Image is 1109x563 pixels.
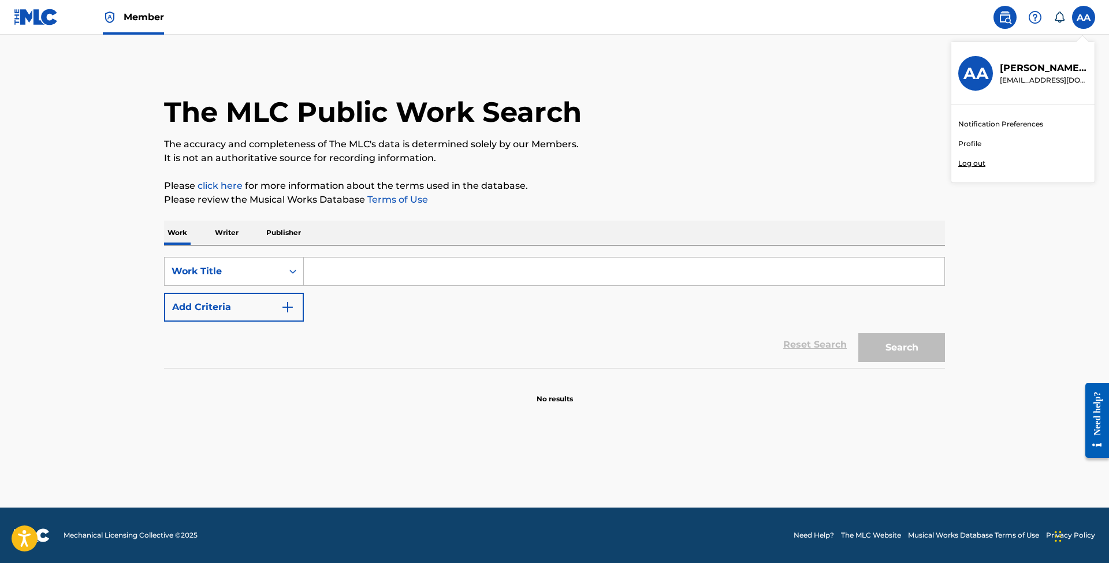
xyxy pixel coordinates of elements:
[263,221,304,245] p: Publisher
[794,530,834,540] a: Need Help?
[164,137,945,151] p: The accuracy and completeness of The MLC's data is determined solely by our Members.
[1072,6,1095,29] div: User Menu
[908,530,1039,540] a: Musical Works Database Terms of Use
[1051,508,1109,563] div: Chat-Widget
[537,380,573,404] p: No results
[1046,530,1095,540] a: Privacy Policy
[164,151,945,165] p: It is not an authoritative source for recording information.
[993,6,1017,29] a: Public Search
[164,293,304,322] button: Add Criteria
[1000,75,1088,85] p: alex.anderfuhren@gmail.com
[124,10,164,24] span: Member
[1054,12,1065,23] div: Notifications
[164,221,191,245] p: Work
[164,193,945,207] p: Please review the Musical Works Database
[172,264,276,278] div: Work Title
[1055,519,1062,554] div: Ziehen
[1051,508,1109,563] iframe: Chat Widget
[1000,61,1088,75] p: Alexander David Anderfuhren
[164,257,945,368] form: Search Form
[1077,371,1109,470] iframe: Resource Center
[958,158,985,169] p: Log out
[198,180,243,191] a: click here
[365,194,428,205] a: Terms of Use
[998,10,1012,24] img: search
[103,10,117,24] img: Top Rightsholder
[164,95,582,129] h1: The MLC Public Work Search
[211,221,242,245] p: Writer
[281,300,295,314] img: 9d2ae6d4665cec9f34b9.svg
[841,530,901,540] a: The MLC Website
[1028,10,1042,24] img: help
[164,179,945,193] p: Please for more information about the terms used in the database.
[1024,6,1047,29] div: Help
[958,139,981,149] a: Profile
[14,528,50,542] img: logo
[64,530,198,540] span: Mechanical Licensing Collective © 2025
[14,9,58,25] img: MLC Logo
[958,119,1043,129] a: Notification Preferences
[963,64,988,84] h3: AA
